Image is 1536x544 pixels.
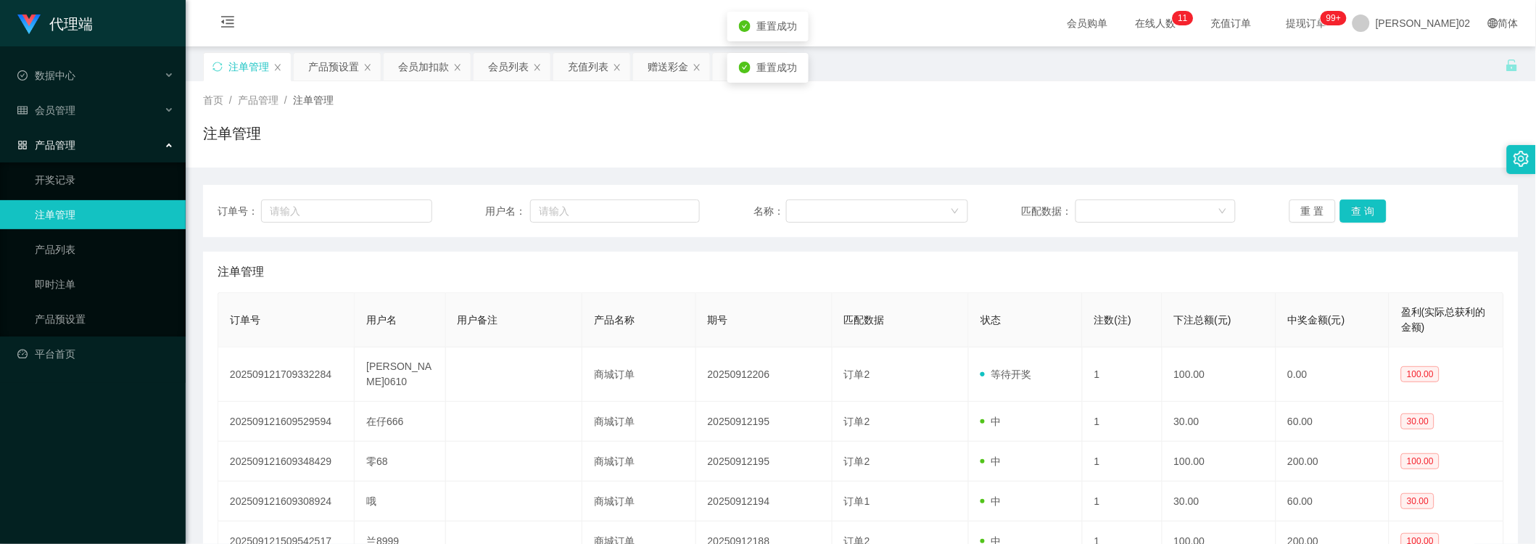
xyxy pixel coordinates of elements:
span: 30.00 [1401,413,1434,429]
i: 图标： 关闭 [533,63,542,72]
a: 图标： 仪表板平台首页 [17,339,174,368]
td: 20250912194 [696,482,833,522]
td: 1 [1083,347,1163,402]
span: / [284,94,287,106]
font: 中 [991,495,1001,507]
td: 0.00 [1276,347,1390,402]
td: 20250912195 [696,402,833,442]
span: 订单号： [218,204,261,219]
span: 订单号 [230,314,260,326]
font: 提现订单 [1286,17,1326,29]
span: 匹配数据： [1022,204,1076,219]
div: 充值列表 [568,53,608,81]
input: 请输入 [530,199,700,223]
td: 20250912195 [696,442,833,482]
a: 产品预设置 [35,305,174,334]
td: 202509121609308924 [218,482,355,522]
font: 中 [991,416,1001,427]
span: 匹配数据 [844,314,885,326]
a: 产品列表 [35,235,174,264]
span: 重置成功 [756,62,797,73]
a: 注单管理 [35,200,174,229]
span: 产品名称 [594,314,635,326]
div: 产品预设置 [308,53,359,81]
span: 100.00 [1401,366,1440,382]
p: 1 [1178,11,1184,25]
i: 图标： global [1488,18,1498,28]
a: 开奖记录 [35,165,174,194]
h1: 注单管理 [203,123,261,144]
span: 订单2 [844,416,870,427]
input: 请输入 [261,199,432,223]
a: 即时注单 [35,270,174,299]
td: 1 [1083,482,1163,522]
td: 30.00 [1163,482,1276,522]
td: 60.00 [1276,482,1390,522]
td: [PERSON_NAME]0610 [355,347,445,402]
span: 订单2 [844,456,870,467]
span: 用户名： [486,204,531,219]
i: 图标： 向下 [1218,207,1227,217]
font: 充值订单 [1210,17,1251,29]
sup: 11 [1173,11,1194,25]
font: 简体 [1498,17,1519,29]
td: 100.00 [1163,442,1276,482]
span: 状态 [980,314,1001,326]
span: 重置成功 [756,20,797,32]
td: 商城订单 [582,402,696,442]
td: 202509121709332284 [218,347,355,402]
i: 图标：check-circle [739,20,751,32]
span: 期号 [708,314,728,326]
i: 图标： 关闭 [693,63,701,72]
span: 中奖金额(元) [1288,314,1345,326]
i: 图标： table [17,105,28,115]
td: 30.00 [1163,402,1276,442]
span: 用户备注 [458,314,498,326]
span: 30.00 [1401,493,1434,509]
span: 名称： [753,204,786,219]
font: 等待开奖 [991,368,1031,380]
span: / [229,94,232,106]
span: 注数(注) [1094,314,1131,326]
i: 图标： 关闭 [453,63,462,72]
button: 查 询 [1340,199,1387,223]
td: 60.00 [1276,402,1390,442]
font: 产品管理 [35,139,75,151]
button: 重 置 [1289,199,1336,223]
div: 注单管理 [228,53,269,81]
font: 会员管理 [35,104,75,116]
h1: 代理端 [49,1,93,47]
i: 图标：check-circle [739,62,751,73]
td: 200.00 [1276,442,1390,482]
div: 提现列表 [727,53,768,81]
i: 图标： 关闭 [613,63,622,72]
i: 图标： 设置 [1514,151,1529,167]
sup: 1179 [1321,11,1347,25]
div: 会员加扣款 [398,53,449,81]
div: 赠送彩金 [648,53,688,81]
span: 用户名 [366,314,397,326]
span: 盈利(实际总获利的金额) [1401,306,1486,333]
td: 1 [1083,442,1163,482]
td: 100.00 [1163,347,1276,402]
span: 下注总额(元) [1174,314,1231,326]
i: 图标: sync [212,62,223,72]
img: logo.9652507e.png [17,15,41,35]
td: 零68 [355,442,445,482]
i: 图标： 向下 [951,207,959,217]
td: 在仔666 [355,402,445,442]
td: 1 [1083,402,1163,442]
span: 订单2 [844,368,870,380]
span: 注单管理 [218,263,264,281]
span: 100.00 [1401,453,1440,469]
i: 图标： 关闭 [273,63,282,72]
td: 202509121609348429 [218,442,355,482]
span: 首页 [203,94,223,106]
font: 中 [991,456,1001,467]
i: 图标： 解锁 [1506,59,1519,72]
i: 图标： AppStore-O [17,140,28,150]
font: 在线人数 [1135,17,1176,29]
td: 商城订单 [582,482,696,522]
i: 图标： 关闭 [363,63,372,72]
a: 代理端 [17,17,93,29]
